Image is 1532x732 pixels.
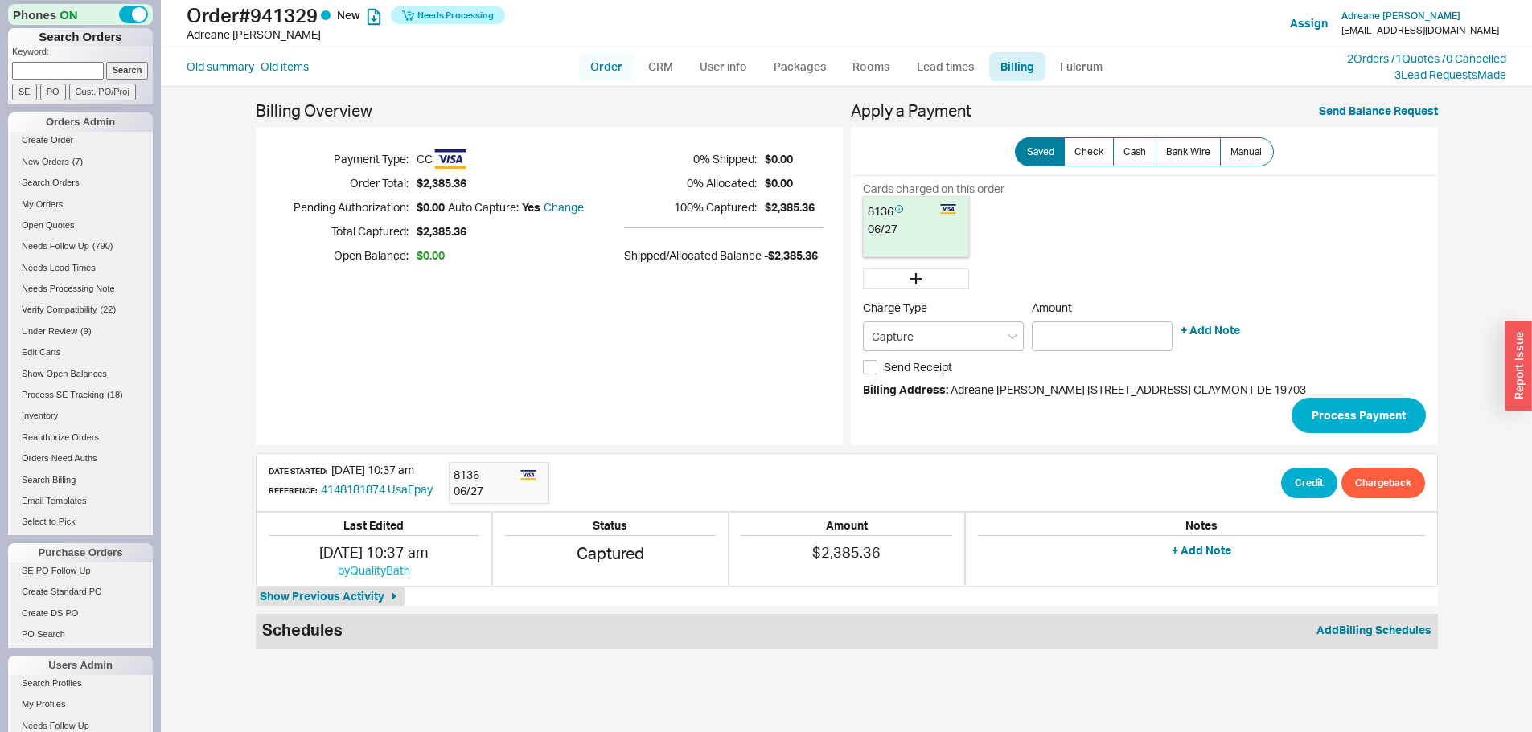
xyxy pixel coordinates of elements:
input: Cust. PO/Proj [69,84,136,100]
div: [EMAIL_ADDRESS][DOMAIN_NAME] [1341,25,1499,36]
button: AddBilling Schedules [1316,622,1431,638]
div: 8136 [868,201,932,221]
h5: Status [505,520,716,536]
h1: Order # 941329 [187,4,770,27]
h3: Billing Overview [256,103,843,127]
span: $0.00 [417,247,445,264]
span: ( 790 ) [92,241,113,251]
div: Captured [505,542,716,565]
span: $0.00 [417,199,445,215]
span: ( 9 ) [80,326,91,336]
input: PO [40,84,66,100]
a: 3Lead RequestsMade [1394,67,1506,81]
a: SE PO Follow Up [8,562,153,579]
a: Search Billing [8,472,153,489]
div: Yes [522,199,540,215]
h5: Last Edited [269,520,479,536]
a: Fulcrum [1049,52,1115,81]
button: Process Payment [1292,398,1426,433]
h1: Search Orders [8,28,153,46]
div: Adreane [PERSON_NAME] [STREET_ADDRESS] CLAYMONT DE 19703 [863,382,1426,398]
div: Phones [8,4,153,25]
span: Verify Compatibility [22,305,97,314]
button: Chargeback [1341,468,1425,498]
h6: Date Started: [269,467,327,475]
h5: 100 % Captured: [624,195,757,219]
button: Send Balance Request [1319,103,1438,119]
input: Select... [863,321,1024,351]
p: Keyword: [12,46,153,62]
span: -$2,385.36 [764,248,818,262]
div: 06 / 27 [868,221,964,237]
span: New Orders [22,157,69,166]
a: My Profiles [8,696,153,713]
h2: Schedules [262,622,343,638]
a: Change [544,199,584,215]
span: Needs Processing [417,4,494,27]
div: 06 / 27 [454,483,512,499]
a: User info [688,52,759,81]
button: + Add Note [1172,542,1231,558]
span: Needs Processing Note [22,284,115,293]
input: SE [12,84,37,100]
span: [DATE] 10:37 am [331,463,414,476]
span: $0.00 [765,151,815,167]
span: Chargeback [1355,473,1411,493]
span: Cash [1123,145,1146,158]
span: Under Review [22,326,77,336]
a: Lead times [905,52,986,81]
span: ON [60,6,78,23]
h5: Pending Authorization: [276,195,409,219]
h5: Shipped/Allocated Balance [624,244,762,267]
input: Send Receipt [863,360,877,374]
span: Saved [1027,145,1054,158]
span: Manual [1230,145,1262,158]
div: Cards charged on this order [863,181,1426,197]
h5: 0 % Shipped: [624,147,757,171]
span: $2,385.36 [417,223,584,239]
span: Billing Address: [863,382,948,396]
h5: Total Captured: [276,219,409,243]
span: Charge Type [863,301,927,314]
span: $2,385.36 [812,543,881,561]
button: + Add Note [1181,322,1240,338]
div: Purchase Orders [8,543,153,562]
div: by QualityBath [269,562,479,579]
a: Create DS PO [8,605,153,622]
a: Create Order [8,132,153,149]
a: Rooms [841,52,902,81]
a: Search Orders [8,174,153,191]
a: Billing [989,52,1045,81]
h5: Open Balance: [276,243,409,268]
div: Adreane [PERSON_NAME] [187,27,770,43]
a: Under Review(9) [8,323,153,340]
h5: Order Total: [276,171,409,195]
button: Needs Processing [391,6,505,24]
a: Old items [261,59,309,75]
a: CRM [637,52,684,81]
a: 4148181874 UsaEpay [321,482,433,496]
span: Check [1074,145,1103,158]
a: Needs Follow Up(790) [8,238,153,255]
a: Adreane [PERSON_NAME] [1341,10,1460,22]
a: Search Profiles [8,675,153,692]
a: Order [579,52,634,81]
a: PO Search [8,626,153,643]
span: Process Payment [1312,406,1406,425]
a: Select to Pick [8,513,153,530]
a: Process SE Tracking(18) [8,386,153,403]
span: Bank Wire [1166,145,1210,158]
h5: Notes [978,520,1425,536]
span: Needs Follow Up [22,721,89,730]
h6: Reference: [269,486,317,494]
a: My Orders [8,196,153,213]
svg: open menu [1008,333,1017,340]
span: $2,385.36 [765,199,815,215]
a: Inventory [8,407,153,424]
a: Show Open Balances [8,366,153,382]
h5: Payment Type: [276,147,409,171]
a: Edit Carts [8,344,153,361]
span: Amount [1032,301,1173,315]
a: Orders Need Auths [8,450,153,467]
